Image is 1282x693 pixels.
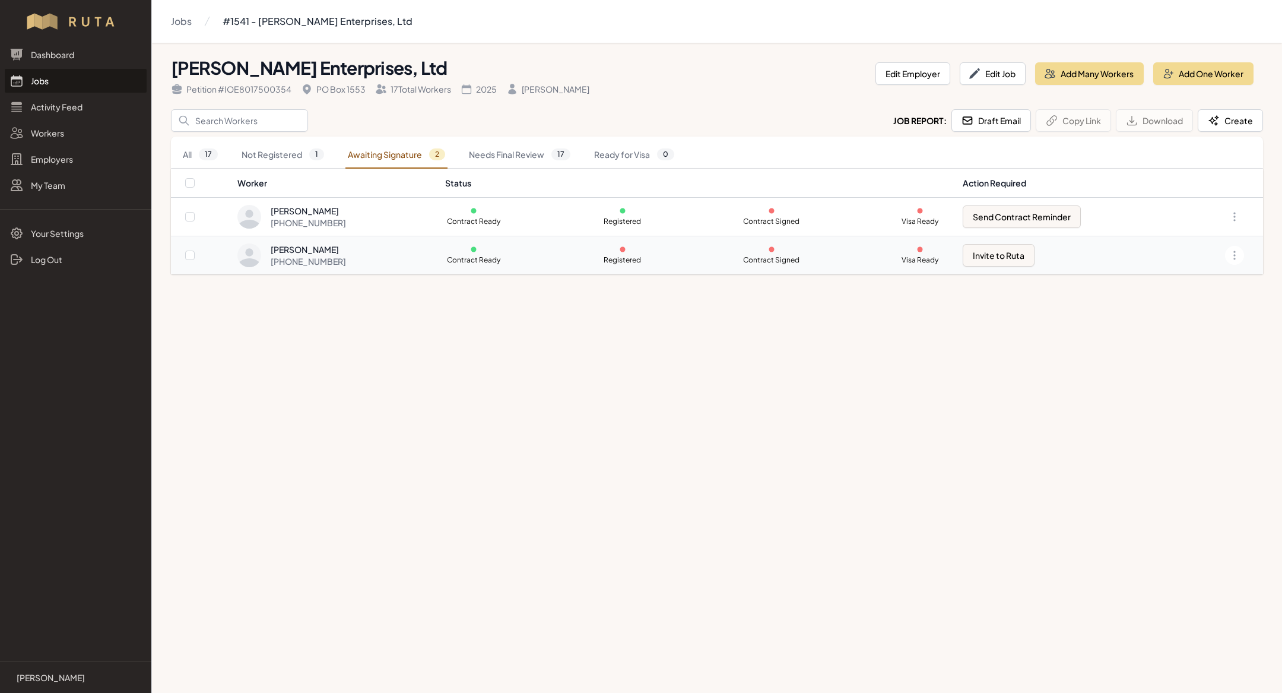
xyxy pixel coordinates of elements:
p: Visa Ready [891,217,948,226]
div: Petition # IOE8017500354 [171,83,291,95]
p: Contract Signed [743,255,800,265]
img: Workflow [25,12,126,31]
button: Invite to Ruta [963,244,1035,267]
div: [PERSON_NAME] [506,83,589,95]
span: 17 [199,148,218,160]
button: Draft Email [951,109,1031,132]
th: Status [438,169,956,198]
a: Log Out [5,248,147,271]
a: Your Settings [5,221,147,245]
a: Dashboard [5,43,147,67]
p: Visa Ready [891,255,948,265]
div: [PERSON_NAME] [271,205,346,217]
div: [PERSON_NAME] [271,243,346,255]
p: Registered [594,217,651,226]
div: 2025 [461,83,497,95]
button: Create [1198,109,1263,132]
a: Ready for Visa [592,141,677,169]
input: Search Workers [171,109,308,132]
span: 2 [429,148,445,160]
button: Edit Employer [875,62,950,85]
button: Add Many Workers [1035,62,1144,85]
nav: Breadcrumb [171,10,412,33]
span: 17 [551,148,570,160]
button: Download [1116,109,1193,132]
div: 17 Total Workers [375,83,451,95]
p: [PERSON_NAME] [17,672,85,683]
button: Edit Job [960,62,1026,85]
div: [PHONE_NUMBER] [271,217,346,229]
a: Jobs [5,69,147,93]
a: [PERSON_NAME] [9,672,142,683]
div: Worker [237,177,431,189]
a: All [180,141,220,169]
a: Employers [5,147,147,171]
a: Workers [5,121,147,145]
button: Send Contract Reminder [963,205,1081,228]
a: Activity Feed [5,95,147,119]
span: 0 [657,148,674,160]
p: Contract Ready [445,255,502,265]
a: Not Registered [239,141,326,169]
a: Needs Final Review [467,141,573,169]
h2: Job Report: [893,115,947,126]
p: Contract Signed [743,217,800,226]
nav: Tabs [171,141,1263,169]
button: Add One Worker [1153,62,1254,85]
a: Awaiting Signature [345,141,448,169]
h1: [PERSON_NAME] Enterprises, Ltd [171,57,866,78]
p: Registered [594,255,651,265]
button: Copy Link [1036,109,1111,132]
div: PO Box 1553 [301,83,366,95]
a: My Team [5,173,147,197]
p: Contract Ready [445,217,502,226]
div: [PHONE_NUMBER] [271,255,346,267]
th: Action Required [956,169,1185,198]
span: 1 [309,148,324,160]
a: #1541 - [PERSON_NAME] Enterprises, Ltd [223,10,412,33]
a: Jobs [171,10,192,33]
